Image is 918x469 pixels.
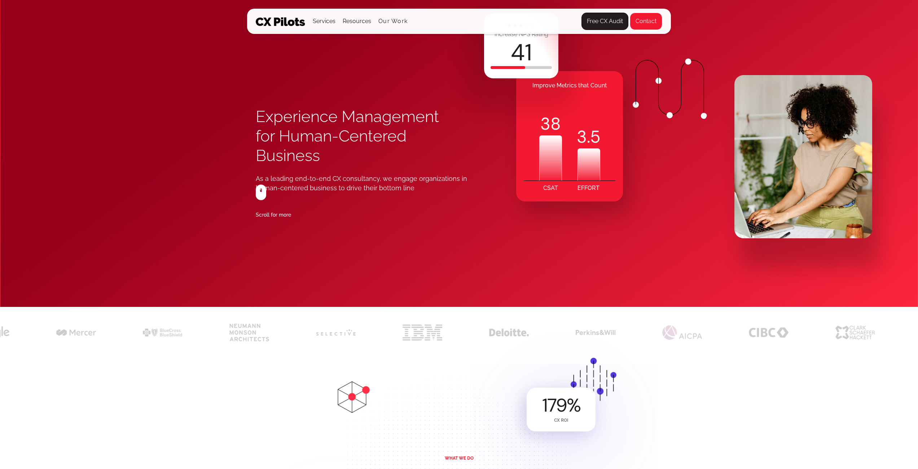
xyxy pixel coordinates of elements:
[56,329,96,335] img: cx for mercer black logo
[378,18,408,25] a: Our Work
[489,329,529,336] img: cx for deloitte
[316,329,356,336] img: cx for selective insurance logo
[542,396,580,414] div: %
[576,330,615,335] img: perkins & will cx
[554,418,568,423] div: CX ROI
[749,327,789,337] img: Customer experience CX for banks CIBC logo
[516,78,623,93] div: Improve Metrics that Count
[542,393,567,417] code: 179
[256,174,482,193] div: As a leading end-to-end CX consultancy, we engage organizations in human-centered business to dri...
[256,210,291,220] div: Scroll for more
[229,323,269,342] img: cx for neumann monson architects black logo
[581,13,628,30] a: Free CX Audit
[511,41,532,64] div: 41
[543,181,558,195] div: CSAT
[445,456,474,461] div: WHAT WE DO
[143,329,183,336] img: cx for bcbs
[403,324,442,340] img: cx for ibm logo
[577,125,600,148] div: .
[313,9,335,34] div: Services
[343,9,371,34] div: Resources
[577,181,599,195] div: EFFORT
[835,326,875,339] img: Customer experience CX for accounting firms CSH logo
[343,16,371,26] div: Resources
[313,16,335,26] div: Services
[495,29,548,39] div: Increase NPS Rating
[539,112,562,135] div: 38
[256,107,451,165] h1: Experience Management for Human-Centered Business
[630,13,662,30] a: Contact
[590,125,601,148] code: 5
[577,125,587,148] code: 3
